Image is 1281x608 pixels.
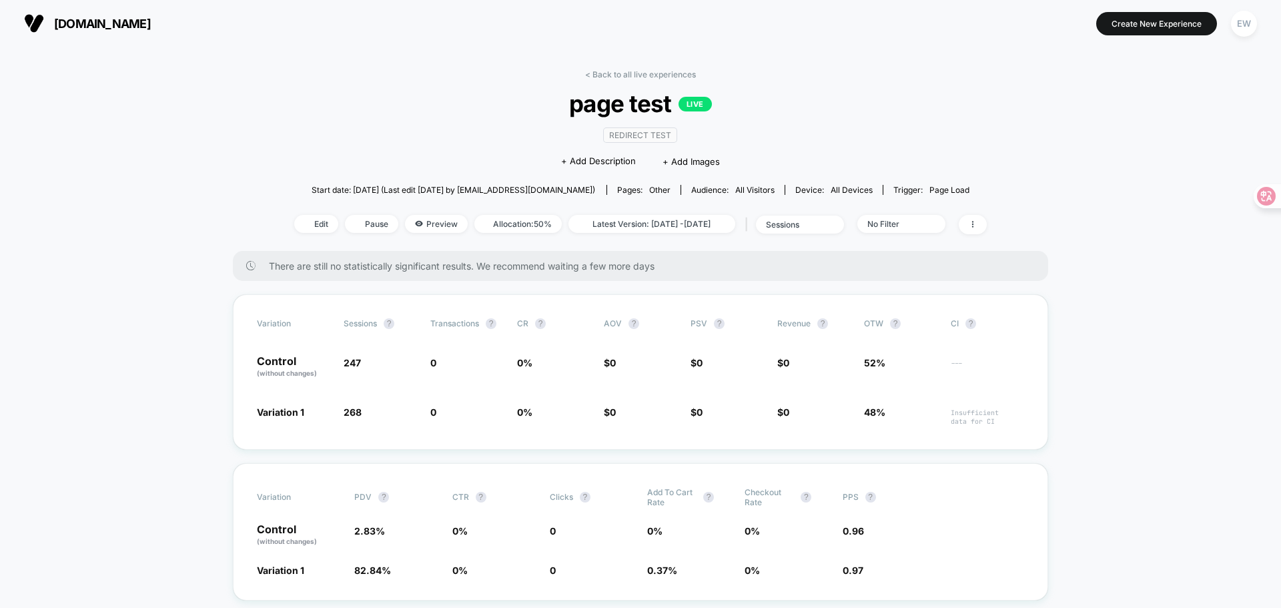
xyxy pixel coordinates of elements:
span: Variation [257,318,330,329]
span: 0 [610,406,616,418]
span: Sessions [344,318,377,328]
span: Insufficient data for CI [951,408,1024,426]
span: Clicks [550,492,573,502]
span: [DOMAIN_NAME] [54,17,151,31]
span: PPS [843,492,859,502]
span: 48% [864,406,885,418]
button: ? [801,492,811,503]
button: EW [1227,10,1261,37]
span: 0 [550,525,556,537]
span: AOV [604,318,622,328]
span: PDV [354,492,372,502]
p: Control [257,524,341,547]
span: 52% [864,357,885,368]
span: Transactions [430,318,479,328]
span: 0 [430,406,436,418]
span: 247 [344,357,361,368]
div: sessions [766,220,819,230]
span: 0 [610,357,616,368]
p: Control [257,356,330,378]
button: ? [865,492,876,503]
span: Checkout Rate [745,487,794,507]
span: 0 % [745,525,760,537]
span: CI [951,318,1024,329]
span: (without changes) [257,369,317,377]
span: Allocation: 50% [474,215,562,233]
span: $ [691,357,703,368]
button: ? [817,318,828,329]
span: Add To Cart Rate [647,487,697,507]
span: (without changes) [257,537,317,545]
span: 0 [550,565,556,576]
span: 0 [430,357,436,368]
span: | [742,215,756,234]
span: Page Load [929,185,969,195]
span: $ [691,406,703,418]
span: 0 [697,406,703,418]
span: $ [777,406,789,418]
span: 0 [783,406,789,418]
span: page test [329,89,952,117]
span: Variation 1 [257,406,304,418]
div: Trigger: [893,185,969,195]
button: ? [535,318,546,329]
span: $ [604,357,616,368]
button: ? [384,318,394,329]
button: ? [476,492,486,503]
span: Redirect Test [603,127,677,143]
span: Variation [257,487,330,507]
span: PSV [691,318,707,328]
button: ? [580,492,590,503]
a: < Back to all live experiences [585,69,696,79]
span: Device: [785,185,883,195]
span: 2.83 % [354,525,385,537]
span: 0.97 [843,565,863,576]
span: All Visitors [735,185,775,195]
span: + Add Description [561,155,636,168]
div: No Filter [867,219,921,229]
img: Visually logo [24,13,44,33]
span: 0 % [647,525,663,537]
span: 0.96 [843,525,864,537]
span: CR [517,318,528,328]
span: --- [951,359,1024,378]
span: 0 % [517,357,532,368]
span: 0 % [517,406,532,418]
span: all devices [831,185,873,195]
span: + Add Images [663,156,720,167]
span: Edit [294,215,338,233]
button: ? [378,492,389,503]
div: Audience: [691,185,775,195]
button: ? [714,318,725,329]
button: ? [965,318,976,329]
span: Revenue [777,318,811,328]
div: EW [1231,11,1257,37]
button: ? [628,318,639,329]
button: ? [486,318,496,329]
button: ? [703,492,714,503]
span: $ [777,357,789,368]
span: 82.84 % [354,565,391,576]
span: 268 [344,406,362,418]
span: CTR [452,492,469,502]
span: 0 [783,357,789,368]
span: There are still no statistically significant results. We recommend waiting a few more days [269,260,1021,272]
button: [DOMAIN_NAME] [20,13,155,34]
span: OTW [864,318,937,329]
div: Pages: [617,185,671,195]
span: Variation 1 [257,565,304,576]
span: Preview [405,215,468,233]
span: Start date: [DATE] (Last edit [DATE] by [EMAIL_ADDRESS][DOMAIN_NAME]) [312,185,595,195]
span: other [649,185,671,195]
button: ? [890,318,901,329]
span: 0.37 % [647,565,677,576]
span: 0 % [452,565,468,576]
button: Create New Experience [1096,12,1217,35]
span: 0 [697,357,703,368]
p: LIVE [679,97,712,111]
span: 0 % [452,525,468,537]
span: 0 % [745,565,760,576]
span: Pause [345,215,398,233]
span: Latest Version: [DATE] - [DATE] [568,215,735,233]
span: $ [604,406,616,418]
